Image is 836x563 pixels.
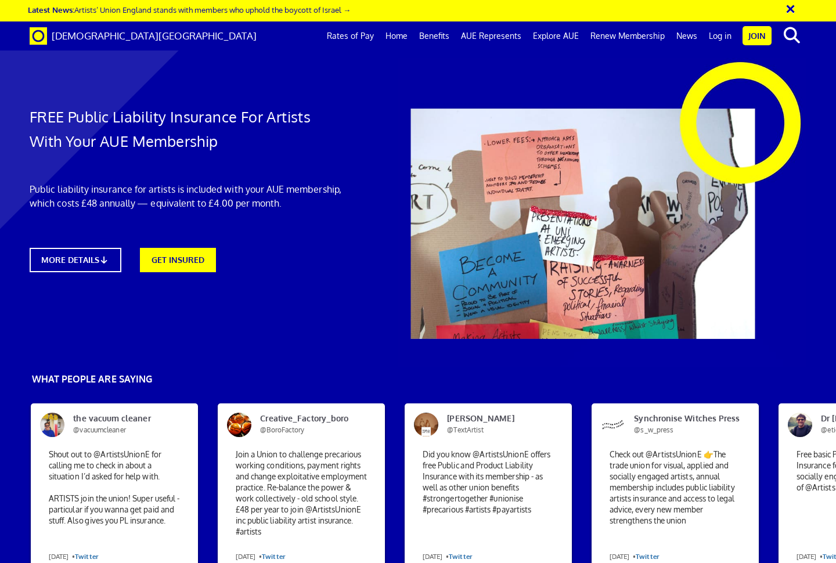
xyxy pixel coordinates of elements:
span: [PERSON_NAME] [438,413,550,436]
span: [DEMOGRAPHIC_DATA][GEOGRAPHIC_DATA] [52,30,257,42]
span: @s_w_press [634,425,673,434]
a: Brand [DEMOGRAPHIC_DATA][GEOGRAPHIC_DATA] [21,21,265,50]
span: @vacuumcleaner [73,425,125,434]
span: the vacuum cleaner [64,413,176,436]
a: GET INSURED [140,248,216,272]
a: Latest News:Artists’ Union England stands with members who uphold the boycott of Israel → [28,5,351,15]
a: News [671,21,703,50]
a: Twitter [449,552,472,561]
a: Benefits [413,21,455,50]
a: Explore AUE [527,21,585,50]
a: Twitter [636,552,659,561]
a: Join [743,26,772,45]
span: Creative_Factory_boro [251,413,363,436]
span: @TextArtist [447,425,484,434]
h1: FREE Public Liability Insurance For Artists With Your AUE Membership [30,104,343,153]
a: AUE Represents [455,21,527,50]
button: search [774,23,809,48]
p: Public liability insurance for artists is included with your AUE membership, which costs £48 annu... [30,182,343,210]
a: MORE DETAILS [30,248,121,272]
span: @BoroFactory [260,425,304,434]
a: Rates of Pay [321,21,380,50]
a: Renew Membership [585,21,671,50]
span: Synchronise Witches Press [625,413,737,436]
a: Twitter [262,552,285,561]
strong: Latest News: [28,5,74,15]
a: Twitter [75,552,98,561]
a: Log in [703,21,737,50]
a: Home [380,21,413,50]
